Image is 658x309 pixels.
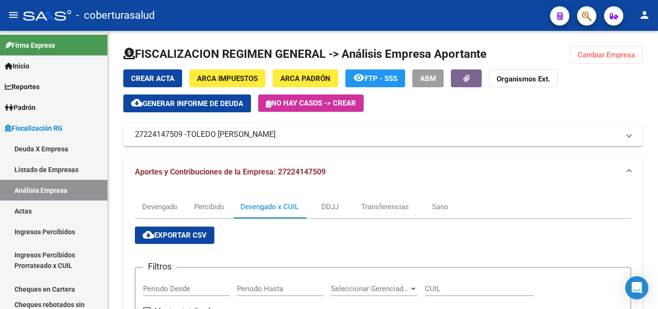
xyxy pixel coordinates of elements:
span: Inicio [5,61,29,71]
span: Reportes [5,81,39,92]
span: - coberturasalud [76,5,155,26]
button: Cambiar Empresa [570,46,643,64]
span: Crear Acta [131,74,174,83]
h3: Filtros [143,260,176,273]
span: Seleccionar Gerenciador [331,284,409,293]
mat-icon: remove_red_eye [353,72,365,83]
span: ARCA Impuestos [197,74,258,83]
span: Exportar CSV [143,231,207,240]
h1: FISCALIZACION REGIMEN GENERAL -> Análisis Empresa Aportante [123,46,487,62]
span: Padrón [5,102,36,113]
button: Generar informe de deuda [123,94,251,112]
span: FTP - SSS [365,74,397,83]
span: ARCA Padrón [280,74,330,83]
mat-panel-title: 27224147509 - [135,129,619,140]
div: Percibido [194,202,224,212]
mat-icon: cloud_download [131,97,143,108]
span: No hay casos -> Crear [266,99,356,107]
div: Devengado x CUIL [240,202,299,212]
button: Exportar CSV [135,227,214,244]
mat-expansion-panel-header: 27224147509 -TOLEDO [PERSON_NAME] [123,123,643,146]
div: Sano [432,202,448,212]
button: ARCA Impuestos [189,69,265,87]
button: ARCA Padrón [273,69,338,87]
span: Fiscalización RG [5,123,63,134]
div: Open Intercom Messenger [625,276,648,299]
button: FTP - SSS [345,69,405,87]
div: Transferencias [361,202,409,212]
div: Devengado [142,202,178,212]
div: DDJJ [321,202,339,212]
mat-icon: cloud_download [143,229,154,241]
span: Firma Express [5,40,55,51]
button: ABM [412,69,444,87]
button: Crear Acta [123,69,182,87]
button: Organismos Ext. [489,69,558,87]
span: TOLEDO [PERSON_NAME] [186,129,276,140]
mat-icon: person [639,9,650,21]
button: No hay casos -> Crear [258,94,364,112]
span: ABM [420,74,436,83]
mat-expansion-panel-header: Aportes y Contribuciones de la Empresa: 27224147509 [123,157,643,188]
strong: Organismos Ext. [497,75,550,83]
span: Aportes y Contribuciones de la Empresa: 27224147509 [135,167,326,176]
span: Cambiar Empresa [578,51,635,59]
mat-icon: menu [8,9,19,21]
span: Generar informe de deuda [143,99,243,108]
